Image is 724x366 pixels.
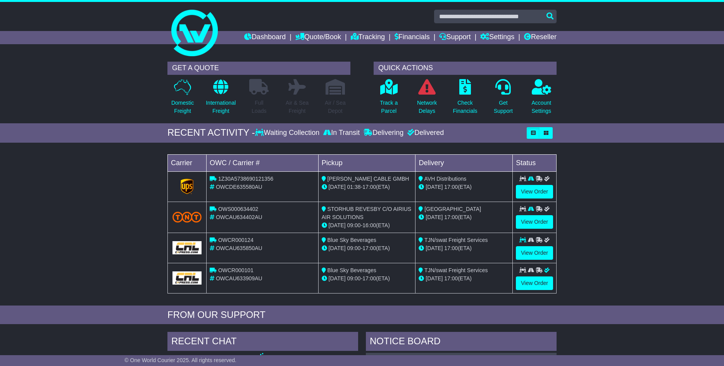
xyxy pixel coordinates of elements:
p: Get Support [494,99,513,115]
span: OWCAU634402AU [216,214,262,220]
p: Account Settings [532,99,552,115]
span: 17:00 [362,184,376,190]
a: Reseller [524,31,557,44]
div: RECENT ACTIVITY - [167,127,255,138]
div: In Transit [321,129,362,137]
div: - (ETA) [322,274,412,283]
div: - (ETA) [322,244,412,252]
div: (ETA) [419,183,509,191]
span: OWS000634402 [218,206,259,212]
span: 1Z30A5738690121356 [218,176,273,182]
a: View Order [516,276,553,290]
span: 17:00 [444,275,458,281]
div: Waiting Collection [255,129,321,137]
a: CheckFinancials [453,79,478,119]
a: View Order [516,185,553,199]
span: OWCR000101 [218,267,253,273]
p: Air & Sea Freight [286,99,309,115]
div: NOTICE BOARD [366,332,557,353]
p: Domestic Freight [171,99,194,115]
span: [DATE] [426,214,443,220]
div: (ETA) [419,274,509,283]
span: Blue Sky Beverages [328,237,376,243]
p: Full Loads [249,99,269,115]
a: DomesticFreight [171,79,194,119]
span: OWCAU633909AU [216,275,262,281]
span: 17:00 [444,245,458,251]
a: View Order [516,246,553,260]
a: InternationalFreight [205,79,236,119]
p: Track a Parcel [380,99,398,115]
div: - (ETA) [322,221,412,230]
span: [DATE] [329,275,346,281]
td: OWC / Carrier # [207,154,319,171]
div: - (ETA) [322,183,412,191]
span: 16:00 [362,222,376,228]
p: Check Financials [453,99,477,115]
span: 17:00 [362,275,376,281]
span: © One World Courier 2025. All rights reserved. [124,357,236,363]
span: [DATE] [329,245,346,251]
span: AVH Distributions [424,176,467,182]
span: TJN/swat Freight Services [424,267,488,273]
p: International Freight [206,99,236,115]
span: 09:00 [347,245,361,251]
a: Track aParcel [379,79,398,119]
a: Dashboard [244,31,286,44]
div: (ETA) [419,244,509,252]
a: View Order [516,215,553,229]
span: OWCDE635580AU [216,184,262,190]
p: Air / Sea Depot [325,99,346,115]
span: OWCAU635850AU [216,245,262,251]
span: [PERSON_NAME] CABLE GMBH [328,176,409,182]
p: Network Delays [417,99,437,115]
span: 01:38 [347,184,361,190]
a: Financials [395,31,430,44]
div: Delivered [405,129,444,137]
span: 09:00 [347,275,361,281]
span: Blue Sky Beverages [328,267,376,273]
td: Carrier [168,154,207,171]
span: [DATE] [426,184,443,190]
div: RECENT CHAT [167,332,358,353]
img: TNT_Domestic.png [172,212,202,222]
span: 09:00 [347,222,361,228]
td: Status [513,154,557,171]
a: Quote/Book [295,31,341,44]
span: 17:00 [444,184,458,190]
td: Delivery [415,154,513,171]
img: GetCarrierServiceLogo [172,241,202,254]
a: Tracking [351,31,385,44]
span: [DATE] [426,275,443,281]
div: GET A QUOTE [167,62,350,75]
td: Pickup [318,154,415,171]
img: GetCarrierServiceLogo [181,179,194,194]
span: [DATE] [426,245,443,251]
span: [GEOGRAPHIC_DATA] [424,206,481,212]
div: (ETA) [419,213,509,221]
div: FROM OUR SUPPORT [167,309,557,321]
a: Support [439,31,471,44]
span: TJN/swat Freight Services [424,237,488,243]
span: 17:00 [444,214,458,220]
span: OWCR000124 [218,237,253,243]
span: STORHUB REVESBY C/O AIRIUS AIR SOLUTIONS [322,206,411,220]
a: AccountSettings [531,79,552,119]
img: GetCarrierServiceLogo [172,271,202,285]
span: [DATE] [329,184,346,190]
span: 17:00 [362,245,376,251]
div: QUICK ACTIONS [374,62,557,75]
span: [DATE] [329,222,346,228]
a: NetworkDelays [417,79,437,119]
a: GetSupport [493,79,513,119]
a: Settings [480,31,514,44]
div: Delivering [362,129,405,137]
